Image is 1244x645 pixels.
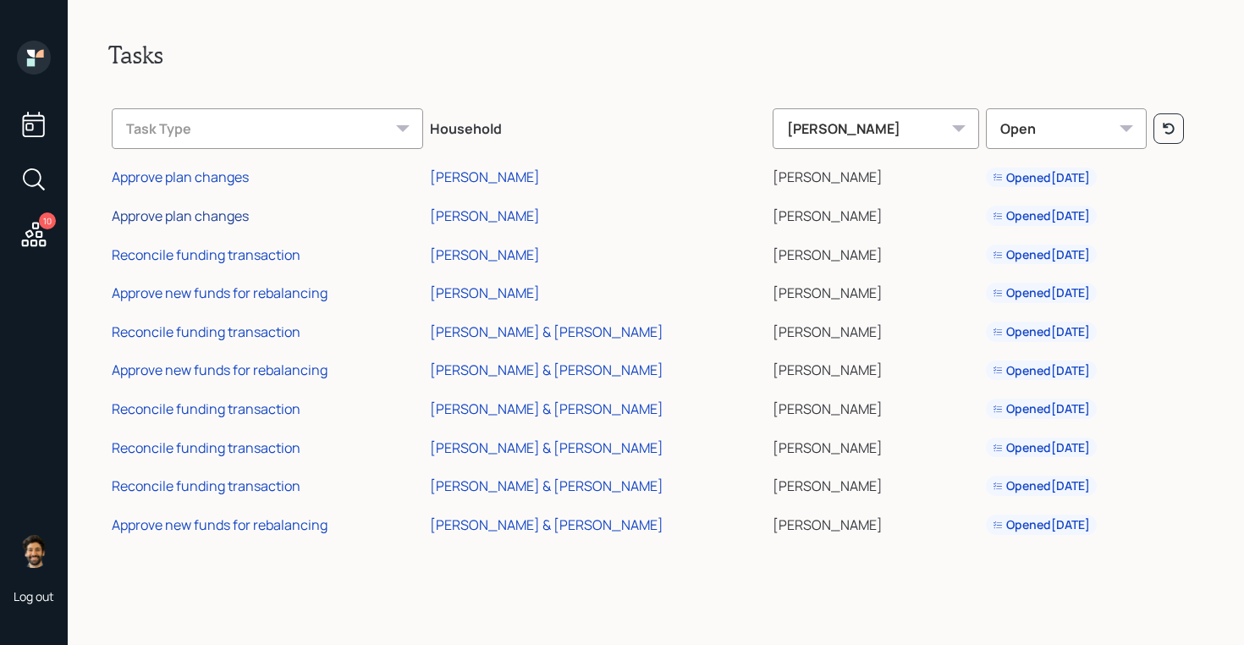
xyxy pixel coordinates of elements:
[769,349,982,388] td: [PERSON_NAME]
[993,516,1090,533] div: Opened [DATE]
[993,362,1090,379] div: Opened [DATE]
[112,361,328,379] div: Approve new funds for rebalancing
[14,588,54,604] div: Log out
[430,515,663,534] div: [PERSON_NAME] & [PERSON_NAME]
[769,503,982,542] td: [PERSON_NAME]
[112,245,300,264] div: Reconcile funding transaction
[430,207,540,225] div: [PERSON_NAME]
[112,108,423,149] div: Task Type
[993,477,1090,494] div: Opened [DATE]
[112,207,249,225] div: Approve plan changes
[993,169,1090,186] div: Opened [DATE]
[993,400,1090,417] div: Opened [DATE]
[112,477,300,495] div: Reconcile funding transaction
[993,323,1090,340] div: Opened [DATE]
[108,41,1203,69] h2: Tasks
[112,400,300,418] div: Reconcile funding transaction
[430,400,663,418] div: [PERSON_NAME] & [PERSON_NAME]
[430,438,663,457] div: [PERSON_NAME] & [PERSON_NAME]
[39,212,56,229] div: 10
[769,194,982,233] td: [PERSON_NAME]
[773,108,978,149] div: [PERSON_NAME]
[430,284,540,302] div: [PERSON_NAME]
[993,439,1090,456] div: Opened [DATE]
[430,477,663,495] div: [PERSON_NAME] & [PERSON_NAME]
[769,233,982,272] td: [PERSON_NAME]
[769,387,982,426] td: [PERSON_NAME]
[769,426,982,465] td: [PERSON_NAME]
[986,108,1148,149] div: Open
[993,246,1090,263] div: Opened [DATE]
[993,207,1090,224] div: Opened [DATE]
[430,245,540,264] div: [PERSON_NAME]
[769,464,982,503] td: [PERSON_NAME]
[112,322,300,341] div: Reconcile funding transaction
[993,284,1090,301] div: Opened [DATE]
[769,156,982,195] td: [PERSON_NAME]
[769,271,982,310] td: [PERSON_NAME]
[430,322,663,341] div: [PERSON_NAME] & [PERSON_NAME]
[430,168,540,186] div: [PERSON_NAME]
[112,284,328,302] div: Approve new funds for rebalancing
[112,438,300,457] div: Reconcile funding transaction
[112,515,328,534] div: Approve new funds for rebalancing
[427,96,770,156] th: Household
[17,534,51,568] img: eric-schwartz-headshot.png
[430,361,663,379] div: [PERSON_NAME] & [PERSON_NAME]
[769,310,982,349] td: [PERSON_NAME]
[112,168,249,186] div: Approve plan changes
